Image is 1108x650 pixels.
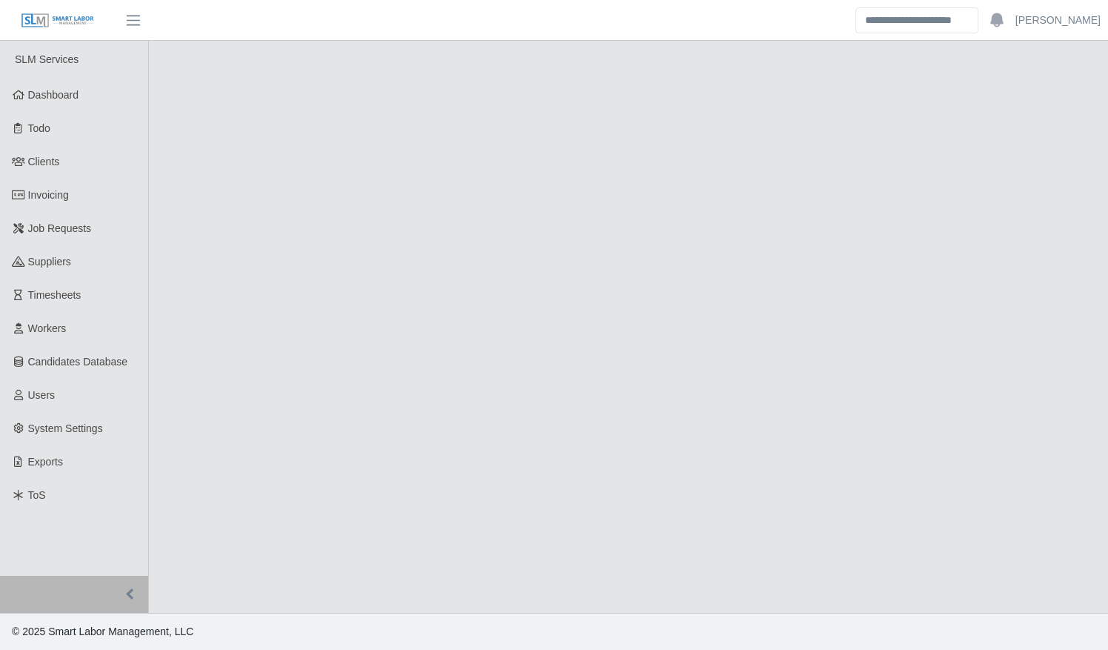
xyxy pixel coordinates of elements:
[28,156,60,168] span: Clients
[855,7,978,33] input: Search
[1015,13,1101,28] a: [PERSON_NAME]
[28,289,81,301] span: Timesheets
[15,53,79,65] span: SLM Services
[28,89,79,101] span: Dashboard
[28,456,63,468] span: Exports
[28,322,67,334] span: Workers
[28,422,103,434] span: System Settings
[28,122,50,134] span: Todo
[28,189,69,201] span: Invoicing
[28,489,46,501] span: ToS
[28,222,92,234] span: Job Requests
[21,13,95,29] img: SLM Logo
[12,626,193,637] span: © 2025 Smart Labor Management, LLC
[28,256,71,268] span: Suppliers
[28,389,56,401] span: Users
[28,356,128,368] span: Candidates Database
